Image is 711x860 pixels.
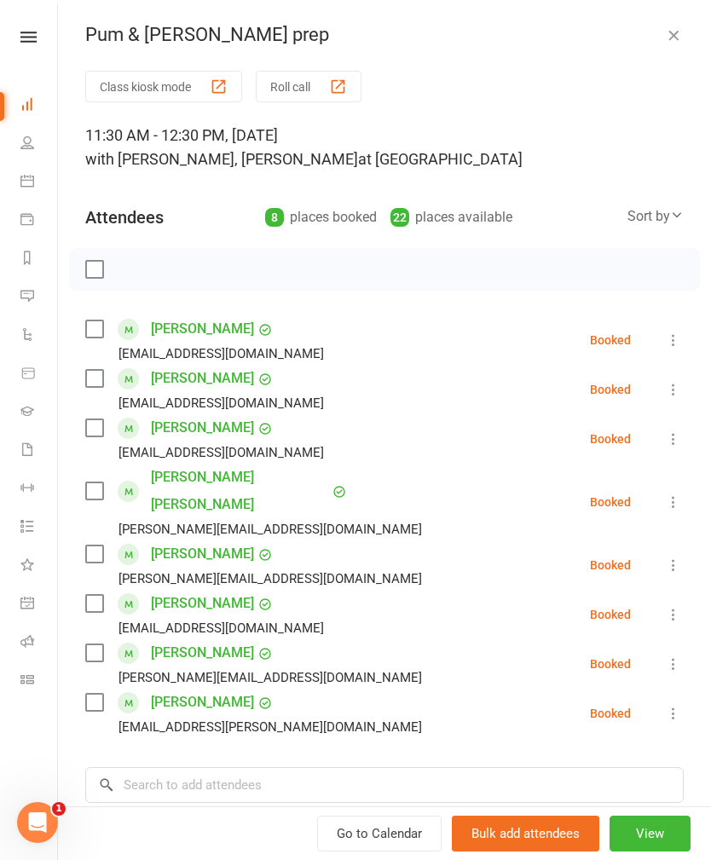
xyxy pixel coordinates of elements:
[20,355,59,394] a: Product Sales
[265,208,284,227] div: 8
[590,658,631,670] div: Booked
[20,240,59,279] a: Reports
[590,559,631,571] div: Booked
[52,802,66,816] span: 1
[590,707,631,719] div: Booked
[118,716,422,738] div: [EMAIL_ADDRESS][PERSON_NAME][DOMAIN_NAME]
[151,414,254,442] a: [PERSON_NAME]
[590,384,631,395] div: Booked
[85,124,684,171] div: 11:30 AM - 12:30 PM, [DATE]
[118,667,422,689] div: [PERSON_NAME][EMAIL_ADDRESS][DOMAIN_NAME]
[17,802,58,843] iframe: Intercom live chat
[151,689,254,716] a: [PERSON_NAME]
[590,334,631,346] div: Booked
[256,71,361,102] button: Roll call
[20,87,59,125] a: Dashboard
[118,617,324,639] div: [EMAIL_ADDRESS][DOMAIN_NAME]
[151,540,254,568] a: [PERSON_NAME]
[118,392,324,414] div: [EMAIL_ADDRESS][DOMAIN_NAME]
[610,816,691,851] button: View
[265,205,377,229] div: places booked
[85,205,164,229] div: Attendees
[118,343,324,365] div: [EMAIL_ADDRESS][DOMAIN_NAME]
[118,518,422,540] div: [PERSON_NAME][EMAIL_ADDRESS][DOMAIN_NAME]
[590,433,631,445] div: Booked
[20,547,59,586] a: What's New
[20,586,59,624] a: General attendance kiosk mode
[118,442,324,464] div: [EMAIL_ADDRESS][DOMAIN_NAME]
[151,590,254,617] a: [PERSON_NAME]
[390,205,512,229] div: places available
[20,125,59,164] a: People
[151,464,328,518] a: [PERSON_NAME] [PERSON_NAME]
[151,365,254,392] a: [PERSON_NAME]
[452,816,599,851] button: Bulk add attendees
[627,205,684,228] div: Sort by
[20,202,59,240] a: Payments
[85,150,358,168] span: with [PERSON_NAME], [PERSON_NAME]
[151,315,254,343] a: [PERSON_NAME]
[85,767,684,803] input: Search to add attendees
[358,150,523,168] span: at [GEOGRAPHIC_DATA]
[317,816,442,851] a: Go to Calendar
[590,609,631,620] div: Booked
[118,568,422,590] div: [PERSON_NAME][EMAIL_ADDRESS][DOMAIN_NAME]
[20,662,59,701] a: Class kiosk mode
[85,71,242,102] button: Class kiosk mode
[390,208,409,227] div: 22
[590,496,631,508] div: Booked
[58,24,711,46] div: Pum & [PERSON_NAME] prep
[20,624,59,662] a: Roll call kiosk mode
[151,639,254,667] a: [PERSON_NAME]
[20,164,59,202] a: Calendar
